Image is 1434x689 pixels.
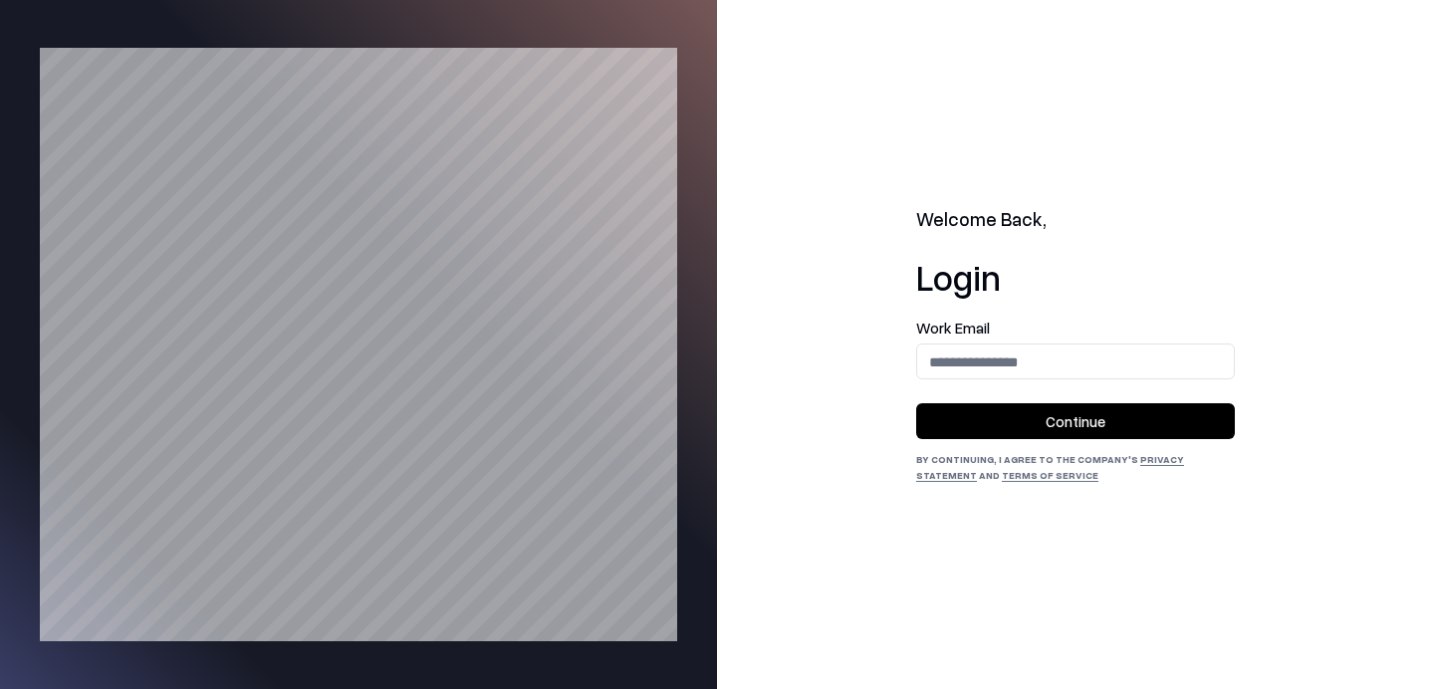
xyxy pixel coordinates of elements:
label: Work Email [916,321,1235,336]
h2: Welcome Back, [916,206,1235,234]
h1: Login [916,257,1235,297]
button: Continue [916,403,1235,439]
a: Terms of Service [1002,469,1098,481]
div: By continuing, I agree to the Company's and [916,451,1235,483]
